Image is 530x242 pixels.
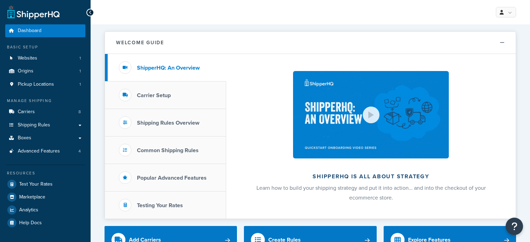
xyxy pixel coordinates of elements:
li: Advanced Features [5,145,85,158]
span: Analytics [19,207,38,213]
img: ShipperHQ is all about strategy [293,71,448,158]
div: Resources [5,170,85,176]
a: Boxes [5,132,85,145]
a: Pickup Locations1 [5,78,85,91]
a: Advanced Features4 [5,145,85,158]
h2: Welcome Guide [116,40,164,45]
a: Dashboard [5,24,85,37]
h3: Shipping Rules Overview [137,120,199,126]
h3: Testing Your Rates [137,202,183,209]
span: Websites [18,55,37,61]
h3: ShipperHQ: An Overview [137,65,200,71]
a: Carriers8 [5,106,85,118]
a: Help Docs [5,217,85,229]
div: Manage Shipping [5,98,85,104]
a: Shipping Rules [5,119,85,132]
span: Boxes [18,135,31,141]
span: Marketplace [19,194,45,200]
button: Open Resource Center [506,218,523,235]
div: Basic Setup [5,44,85,50]
span: 4 [78,148,81,154]
li: Pickup Locations [5,78,85,91]
span: 1 [79,55,81,61]
span: Advanced Features [18,148,60,154]
span: Learn how to build your shipping strategy and put it into action… and into the checkout of your e... [256,184,486,202]
a: Marketplace [5,191,85,203]
span: Shipping Rules [18,122,50,128]
h2: ShipperHQ is all about strategy [245,173,497,180]
span: 1 [79,68,81,74]
a: Websites1 [5,52,85,65]
span: Pickup Locations [18,81,54,87]
span: Carriers [18,109,35,115]
span: Help Docs [19,220,42,226]
span: Origins [18,68,33,74]
li: Origins [5,65,85,78]
a: Analytics [5,204,85,216]
h3: Common Shipping Rules [137,147,199,154]
button: Welcome Guide [105,32,516,54]
li: Websites [5,52,85,65]
span: Test Your Rates [19,181,53,187]
a: Origins1 [5,65,85,78]
span: Dashboard [18,28,41,34]
span: 1 [79,81,81,87]
h3: Popular Advanced Features [137,175,207,181]
span: 8 [78,109,81,115]
li: Carriers [5,106,85,118]
h3: Carrier Setup [137,92,171,99]
a: Test Your Rates [5,178,85,190]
